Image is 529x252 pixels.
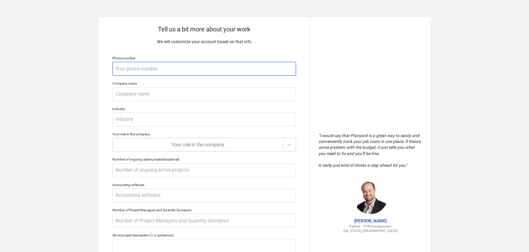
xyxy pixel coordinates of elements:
[318,218,422,224] p: [PERSON_NAME]
[112,214,296,227] input: Number of Project Managers and Quantity Surveyors
[112,87,296,101] input: Company name
[318,133,422,168] p: " I would say that Planyard is a great way to easily and conveniently track your job costs in one...
[112,62,296,76] input: Your phone number
[112,157,296,162] div: Number of ongoing active projects (optional)
[353,180,388,214] img: Jordan Cohen
[112,183,296,187] div: Accounting software
[112,208,296,212] div: Number of Project Managers and Quantity Surveyors
[112,113,296,126] input: Industry
[318,224,422,229] p: Partner - TITN Development
[112,188,296,202] input: Accounting software
[494,219,529,252] iframe: Chat Widget
[112,132,296,136] div: Your role in the company
[318,229,422,233] p: [US_STATE], [GEOGRAPHIC_DATA]
[112,107,296,111] div: Industry
[112,25,296,33] p: Tell us a bit more about your work
[494,219,529,252] div: Widget de chat
[112,81,296,86] div: Company name
[112,163,296,177] input: Number of ongoing active projects
[112,233,296,238] div: Short project description (1-2 sentences)
[112,56,296,60] div: Phone number
[112,39,296,45] p: We will customize your account based on that info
